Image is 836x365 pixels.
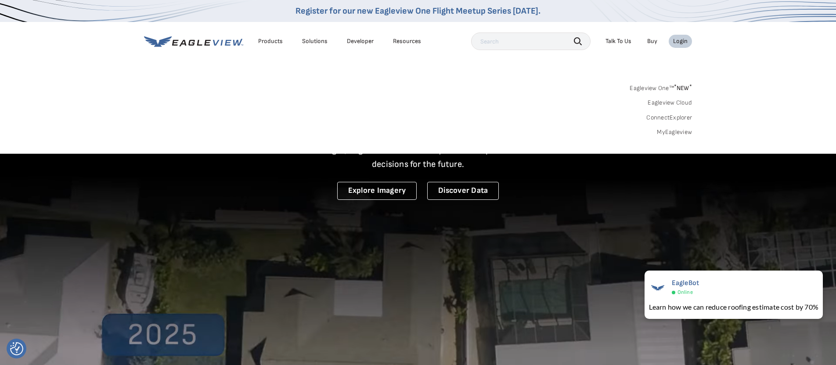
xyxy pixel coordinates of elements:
[347,37,374,45] a: Developer
[302,37,328,45] div: Solutions
[677,289,693,296] span: Online
[672,279,699,287] span: EagleBot
[337,182,417,200] a: Explore Imagery
[471,33,591,50] input: Search
[649,302,818,312] div: Learn how we can reduce roofing estimate cost by 70%
[605,37,631,45] div: Talk To Us
[646,114,692,122] a: ConnectExplorer
[393,37,421,45] div: Resources
[649,279,667,296] img: EagleBot
[258,37,283,45] div: Products
[630,82,692,92] a: Eagleview One™*NEW*
[648,99,692,107] a: Eagleview Cloud
[10,342,23,355] button: Consent Preferences
[427,182,499,200] a: Discover Data
[295,6,541,16] a: Register for our new Eagleview One Flight Meetup Series [DATE].
[647,37,657,45] a: Buy
[657,128,692,136] a: MyEagleview
[674,84,692,92] span: NEW
[673,37,688,45] div: Login
[10,342,23,355] img: Revisit consent button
